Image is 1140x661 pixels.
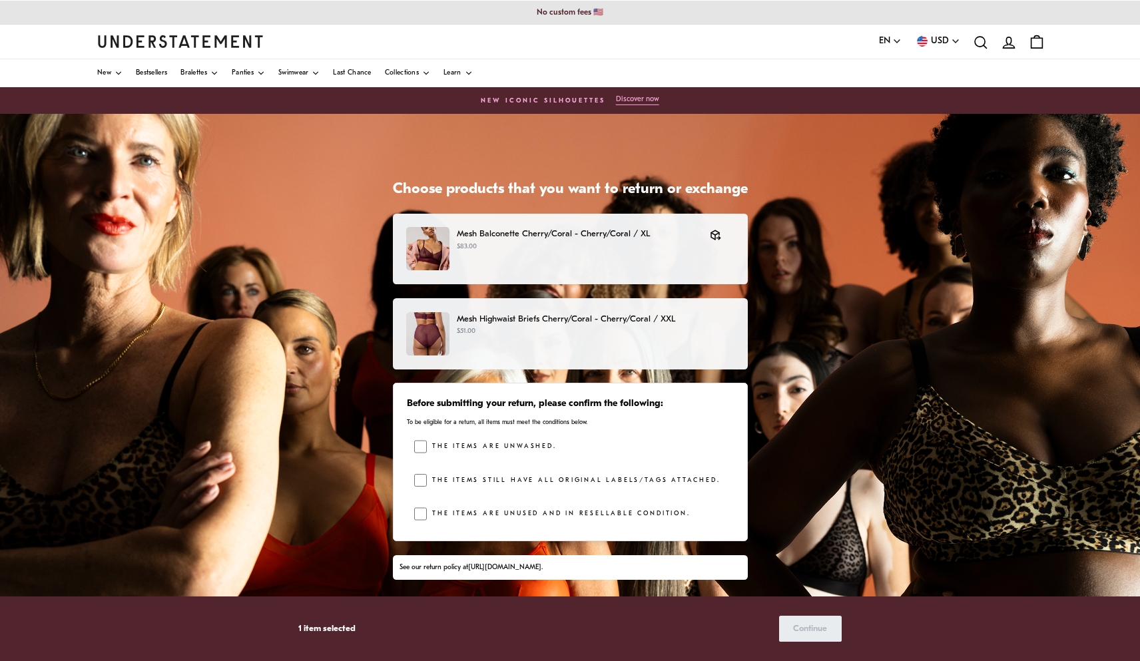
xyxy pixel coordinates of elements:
a: Bestsellers [136,59,167,87]
span: EN [879,34,890,49]
a: [URL][DOMAIN_NAME] [468,564,541,571]
a: New Iconic Silhouettes Discover now [13,91,1127,110]
div: See our return policy at . [400,562,740,573]
button: USD [915,34,960,49]
h3: Before submitting your return, please confirm the following: [407,397,732,411]
label: The items are unwashed. [427,440,556,453]
h6: New Iconic Silhouettes [481,97,605,105]
p: $51.00 [457,326,734,337]
span: Learn [443,70,461,77]
p: Mesh Highwaist Briefs Cherry/Coral - Cherry/Coral / XXL [457,312,734,326]
span: Bralettes [180,70,207,77]
label: The items are unused and in resellable condition. [427,507,690,521]
h1: Choose products that you want to return or exchange [393,180,748,200]
a: Bralettes [180,59,218,87]
p: Mesh Balconette Cherry/Coral - Cherry/Coral / XL [457,227,697,241]
p: Discover now [616,95,659,104]
span: Collections [385,70,419,77]
span: Panties [232,70,254,77]
a: Swimwear [278,59,320,87]
p: To be eligible for a return, all items must meet the conditions below. [407,418,732,427]
a: New [97,59,123,87]
a: Last Chance [333,59,371,87]
img: 266_1a1bb131-43a0-419a-af79-81e3a26be685.jpg [406,312,449,355]
a: Understatement Homepage [97,35,264,47]
span: Swimwear [278,70,308,77]
img: 433_4f9d3009-d2c6-443e-9e0b-5ece346d0a2f.jpg [406,227,449,270]
span: Bestsellers [136,70,167,77]
span: USD [931,34,949,49]
p: $83.00 [457,242,697,252]
label: The items still have all original labels/tags attached. [427,474,720,487]
span: New [97,70,111,77]
button: EN [879,34,902,49]
a: Learn [443,59,473,87]
a: Collections [385,59,430,87]
a: Panties [232,59,265,87]
span: Last Chance [333,70,371,77]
